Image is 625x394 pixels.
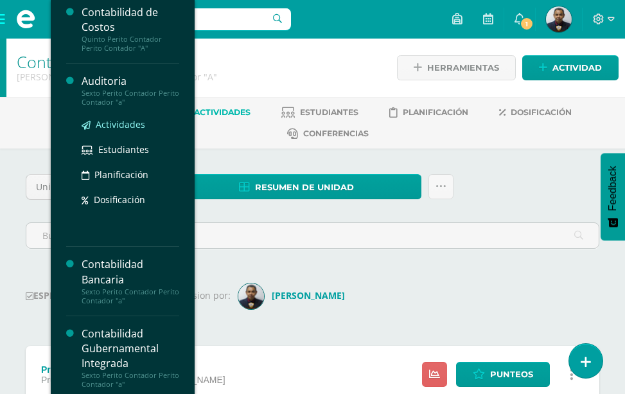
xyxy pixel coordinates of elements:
div: Sexto Perito Contador Perito Contador "a" [82,371,179,389]
img: 95b3710bf020b3bacc298da9a37dfd61.png [546,6,572,32]
a: Actividades [82,117,179,132]
span: Dosificación [511,107,572,117]
input: Busca la actividad aquí... [26,223,599,248]
a: Contabilidad Gubernamental IntegradaSexto Perito Contador Perito Contador "a" [82,327,179,389]
span: Actividades [96,118,145,130]
span: Unidad 3 [36,175,127,199]
div: Prueba de Bimestre [41,364,225,375]
div: Contabilidad de Costos [82,5,179,35]
strong: [PERSON_NAME] [272,289,345,301]
span: 1 [520,17,534,31]
a: Dosificación [82,192,179,207]
a: Unidad 3 [26,175,161,199]
a: Planificación [82,167,179,182]
a: Contabilidad de Costos [17,51,186,73]
span: Feedback [607,166,619,211]
a: [PERSON_NAME] [238,289,350,301]
div: Quinto Perito Contador Perito Contador "A" [82,35,179,53]
span: Planificación [403,107,468,117]
span: Conferencias [303,129,369,138]
a: Punteos [456,362,550,387]
a: AuditoriaSexto Perito Contador Perito Contador "a" [82,74,179,107]
div: Sexto Perito Contador Perito Contador "a" [82,287,179,305]
div: Contabilidad Gubernamental Integrada [82,327,179,371]
span: Estudiantes [98,143,149,156]
a: Estudiantes [281,102,358,123]
span: Planificación [94,168,148,181]
button: Feedback - Mostrar encuesta [601,153,625,240]
div: Auditoria [82,74,179,89]
span: Actividad [552,56,602,80]
div: Quinto Perito Contador Perito Contador 'A' [17,71,380,83]
span: Dosificación [94,193,145,206]
a: Resumen de unidad [172,174,421,199]
img: 0044c8c87f45057453d3c31a330aa4ce.png [238,283,264,309]
strong: ESPERANDO REVISIÓN [26,289,132,301]
a: Planificación [389,102,468,123]
a: Actividad [522,55,619,80]
span: Prueba de Bimestre [41,375,121,385]
div: Contabilidad Bancaria [82,257,179,287]
span: Punteos [490,363,533,386]
a: Contabilidad de CostosQuinto Perito Contador Perito Contador "A" [82,5,179,53]
span: Estudiantes [300,107,358,117]
h1: Contabilidad de Costos [17,53,380,71]
span: Resumen de unidad [255,175,354,199]
a: Estudiantes [82,142,179,157]
a: Contabilidad BancariaSexto Perito Contador Perito Contador "a" [82,257,179,305]
span: Actividades [194,107,251,117]
a: Conferencias [287,123,369,144]
div: Sexto Perito Contador Perito Contador "a" [82,89,179,107]
a: Dosificación [499,102,572,123]
span: Herramientas [427,56,499,80]
a: Herramientas [397,55,516,80]
a: Actividades [178,102,251,123]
